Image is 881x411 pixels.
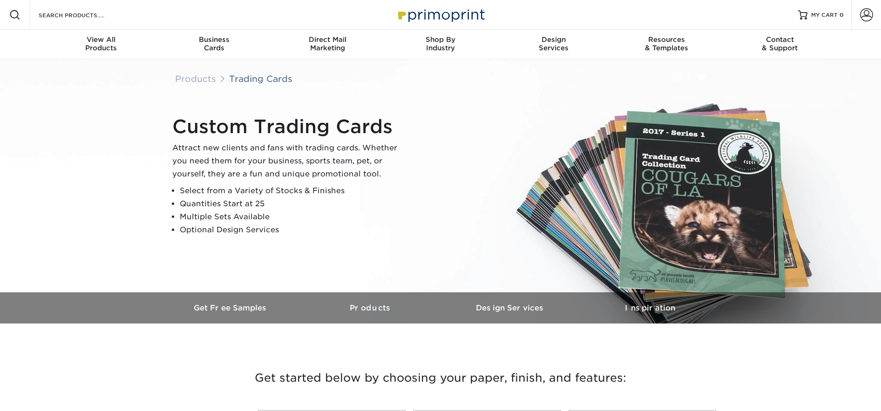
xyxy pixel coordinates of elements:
img: Primoprint [394,5,487,25]
span: Design [497,35,610,44]
h3: Get started below by choosing your paper, finish, and features: [168,357,713,399]
a: DesignServices [497,30,610,60]
h3: Products [301,303,440,312]
a: View AllProducts [45,30,158,60]
a: Shop ByIndustry [384,30,497,60]
h3: Get Free Samples [161,303,301,312]
div: Industry [384,35,497,52]
span: Shop By [384,35,497,44]
div: Services [497,35,610,52]
span: Business [158,35,271,44]
a: Products [301,292,440,323]
div: Cards [158,35,271,52]
p: Attract new clients and fans with trading cards. Whether you need them for your business, sports ... [172,141,405,181]
a: BusinessCards [158,30,271,60]
a: Resources& Templates [610,30,723,60]
h3: Design Services [440,303,580,312]
a: Design Services [440,292,580,323]
span: Contact [723,35,836,44]
span: Resources [610,35,723,44]
a: Get Free Samples [161,292,301,323]
div: Marketing [271,35,384,52]
li: Optional Design Services [180,223,405,236]
span: MY CART [811,11,838,19]
input: SEARCH PRODUCTS..... [38,9,129,20]
a: Products [175,74,216,84]
li: Multiple Sets Available [180,210,405,223]
span: 0 [840,12,844,18]
li: Select from a Variety of Stocks & Finishes [180,184,405,197]
h3: Inspiration [580,303,720,312]
span: Direct Mail [271,35,384,44]
span: View All [45,35,158,44]
a: Inspiration [580,292,720,323]
div: & Templates [610,35,723,52]
a: Direct MailMarketing [271,30,384,60]
div: & Support [723,35,836,52]
a: Contact& Support [723,30,836,60]
a: Trading Cards [229,74,292,84]
li: Quantities Start at 25 [180,197,405,210]
h1: Custom Trading Cards [172,115,405,138]
div: Products [45,35,158,52]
